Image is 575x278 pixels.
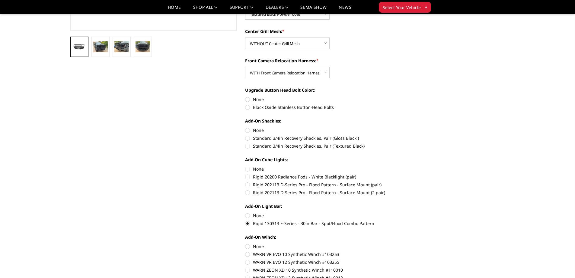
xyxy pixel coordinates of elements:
[245,166,412,172] label: None
[383,4,421,11] span: Select Your Vehicle
[245,212,412,219] label: None
[245,234,412,240] label: Add-On Winch:
[245,104,412,110] label: Black Oxide Stainless Button-Head Bolts
[245,203,412,209] label: Add-On Light Bar:
[72,44,87,51] img: 2024-2025 GMC 2500-3500 - A2 Series - Extreme Front Bumper (winch mount)
[245,127,412,133] label: None
[245,28,412,34] label: Center Grill Mesh:
[425,4,427,10] span: ▾
[136,41,150,52] img: 2024-2025 GMC 2500-3500 - A2 Series - Extreme Front Bumper (winch mount)
[245,118,412,124] label: Add-On Shackles:
[245,57,412,64] label: Front Camera Relocation Harness:
[245,220,412,227] label: Rigid 130313 E-Series - 30in Bar - Spot/Flood Combo Pattern
[245,267,412,273] label: WARN ZEON XD 10 Synthetic Winch #110010
[114,41,129,52] img: 2024-2025 GMC 2500-3500 - A2 Series - Extreme Front Bumper (winch mount)
[545,249,575,278] iframe: Chat Widget
[168,5,181,14] a: Home
[245,259,412,265] label: WARN VR EVO 12 Synthetic Winch #103255
[266,5,289,14] a: Dealers
[230,5,254,14] a: Support
[245,174,412,180] label: Rigid 20200 Radiance Pods - White Blacklight (pair)
[300,5,327,14] a: SEMA Show
[245,87,412,93] label: Upgrade Button Head Bolt Color::
[245,135,412,141] label: Standard 3/4in Recovery Shackles, Pair (Gloss Black )
[245,96,412,103] label: None
[245,251,412,257] label: WARN VR EVO 10 Synthetic Winch #103253
[245,143,412,149] label: Standard 3/4in Recovery Shackles, Pair (Textured Black)
[339,5,351,14] a: News
[193,5,218,14] a: shop all
[245,182,412,188] label: Rigid 202113 D-Series Pro - Flood Pattern - Surface Mount (pair)
[93,41,108,52] img: 2024-2025 GMC 2500-3500 - A2 Series - Extreme Front Bumper (winch mount)
[245,189,412,196] label: Rigid 202113 D-Series Pro - Flood Pattern - Surface Mount (2 pair)
[245,156,412,163] label: Add-On Cube Lights:
[245,243,412,250] label: None
[379,2,431,13] button: Select Your Vehicle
